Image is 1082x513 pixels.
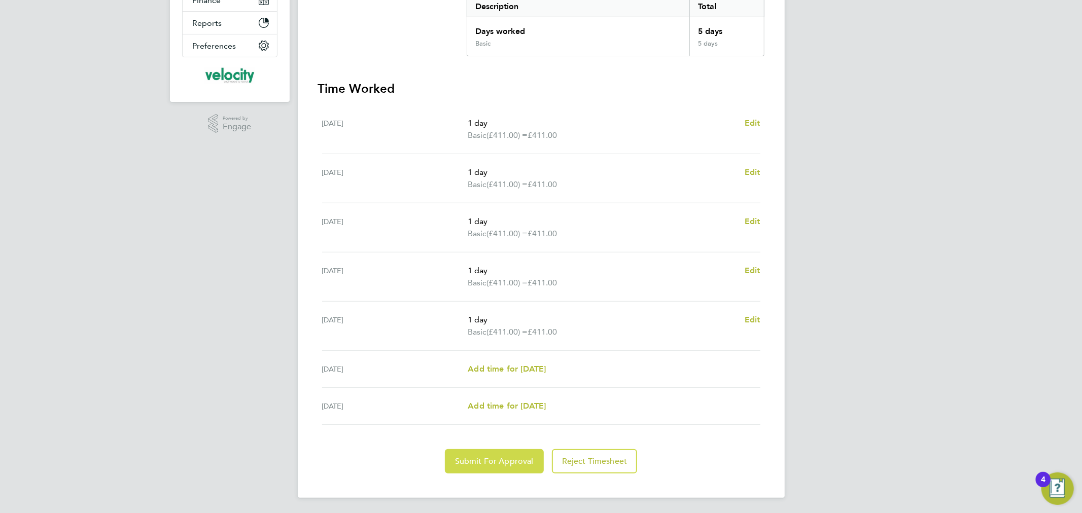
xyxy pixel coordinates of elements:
[486,229,528,238] span: (£411.00) =
[486,278,528,287] span: (£411.00) =
[745,215,760,228] a: Edit
[552,449,638,473] button: Reject Timesheet
[322,117,468,141] div: [DATE]
[486,130,528,140] span: (£411.00) =
[468,314,736,326] p: 1 day
[445,449,544,473] button: Submit For Approval
[689,17,763,40] div: 5 days
[193,18,222,28] span: Reports
[322,363,468,375] div: [DATE]
[468,178,486,191] span: Basic
[745,216,760,226] span: Edit
[322,215,468,240] div: [DATE]
[468,129,486,141] span: Basic
[193,41,236,51] span: Preferences
[486,179,528,189] span: (£411.00) =
[468,277,486,289] span: Basic
[223,123,251,131] span: Engage
[468,265,736,277] p: 1 day
[468,401,546,411] span: Add time for [DATE]
[745,265,760,277] a: Edit
[745,166,760,178] a: Edit
[475,40,491,48] div: Basic
[745,266,760,275] span: Edit
[745,118,760,128] span: Edit
[528,327,557,337] span: £411.00
[467,17,690,40] div: Days worked
[528,130,557,140] span: £411.00
[689,40,763,56] div: 5 days
[322,400,468,412] div: [DATE]
[223,114,251,123] span: Powered by
[468,117,736,129] p: 1 day
[322,314,468,338] div: [DATE]
[183,12,277,34] button: Reports
[745,117,760,129] a: Edit
[204,67,255,84] img: velocityrecruitment-logo-retina.png
[468,215,736,228] p: 1 day
[318,81,764,97] h3: Time Worked
[468,364,546,374] span: Add time for [DATE]
[1041,480,1045,493] div: 4
[455,456,534,466] span: Submit For Approval
[528,229,557,238] span: £411.00
[468,228,486,240] span: Basic
[486,327,528,337] span: (£411.00) =
[468,326,486,338] span: Basic
[322,265,468,289] div: [DATE]
[183,34,277,57] button: Preferences
[468,400,546,412] a: Add time for [DATE]
[208,114,251,133] a: Powered byEngage
[182,67,277,84] a: Go to home page
[322,166,468,191] div: [DATE]
[528,179,557,189] span: £411.00
[745,314,760,326] a: Edit
[745,315,760,324] span: Edit
[1041,472,1074,505] button: Open Resource Center, 4 new notifications
[528,278,557,287] span: £411.00
[562,456,627,466] span: Reject Timesheet
[468,166,736,178] p: 1 day
[468,363,546,375] a: Add time for [DATE]
[745,167,760,177] span: Edit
